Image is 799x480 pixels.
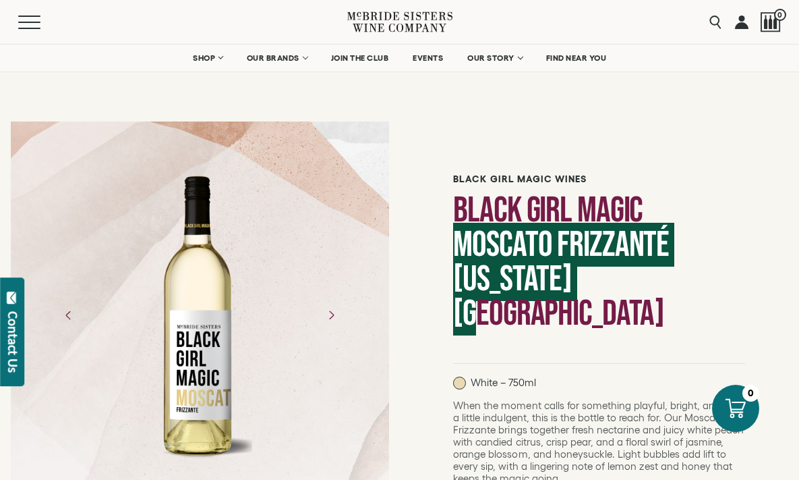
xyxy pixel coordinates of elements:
[404,45,452,72] a: EVENTS
[6,311,20,373] div: Contact Us
[774,9,786,21] span: 0
[458,45,531,72] a: OUR STORY
[193,53,216,63] span: SHOP
[453,193,745,331] h1: Black Girl Magic Moscato Frizzanté [US_STATE] [GEOGRAPHIC_DATA]
[453,377,536,390] p: White – 750ml
[238,45,316,72] a: OUR BRANDS
[51,298,86,333] button: Previous
[322,45,398,72] a: JOIN THE CLUB
[546,53,607,63] span: FIND NEAR YOU
[742,385,759,402] div: 0
[247,53,299,63] span: OUR BRANDS
[184,45,231,72] a: SHOP
[314,298,349,333] button: Next
[453,174,745,185] h6: Black Girl Magic Wines
[467,53,514,63] span: OUR STORY
[331,53,389,63] span: JOIN THE CLUB
[18,16,67,29] button: Mobile Menu Trigger
[413,53,443,63] span: EVENTS
[537,45,616,72] a: FIND NEAR YOU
